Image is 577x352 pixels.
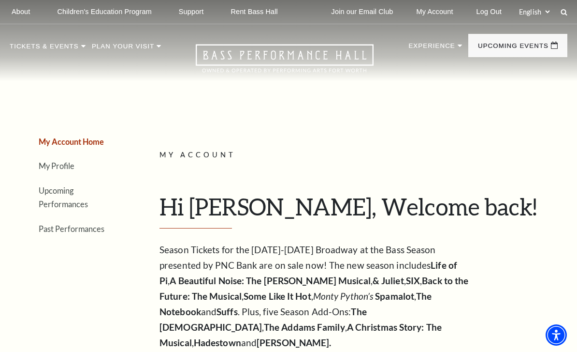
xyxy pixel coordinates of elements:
p: Season Tickets for the [DATE]-[DATE] Broadway at the Bass Season presented by PNC Bank are on sal... [159,242,474,351]
h1: Hi [PERSON_NAME], Welcome back! [159,193,560,229]
strong: [PERSON_NAME]. [257,337,331,348]
p: Upcoming Events [478,43,548,54]
a: Upcoming Performances [39,186,88,209]
strong: The Addams Family [264,321,345,333]
strong: A Beautiful Noise: The [PERSON_NAME] Musical [170,275,370,286]
p: Rent Bass Hall [231,8,278,16]
a: Past Performances [39,224,104,233]
p: Support [179,8,204,16]
strong: Spamalot [375,291,414,302]
strong: SIX [406,275,420,286]
strong: Suffs [216,306,238,317]
a: My Account Home [39,137,104,146]
select: Select: [517,7,551,16]
a: My Profile [39,161,74,170]
strong: Some Like It Hot [244,291,311,302]
strong: & Juliet [373,275,404,286]
p: Plan Your Visit [92,43,155,55]
a: Open this option [161,44,408,81]
em: Monty Python’s [313,291,373,302]
span: My Account [159,151,236,159]
p: About [12,8,30,16]
strong: Hadestown [194,337,241,348]
p: Children's Education Program [57,8,151,16]
p: Experience [408,43,455,54]
p: Tickets & Events [10,43,79,55]
div: Accessibility Menu [546,324,567,346]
